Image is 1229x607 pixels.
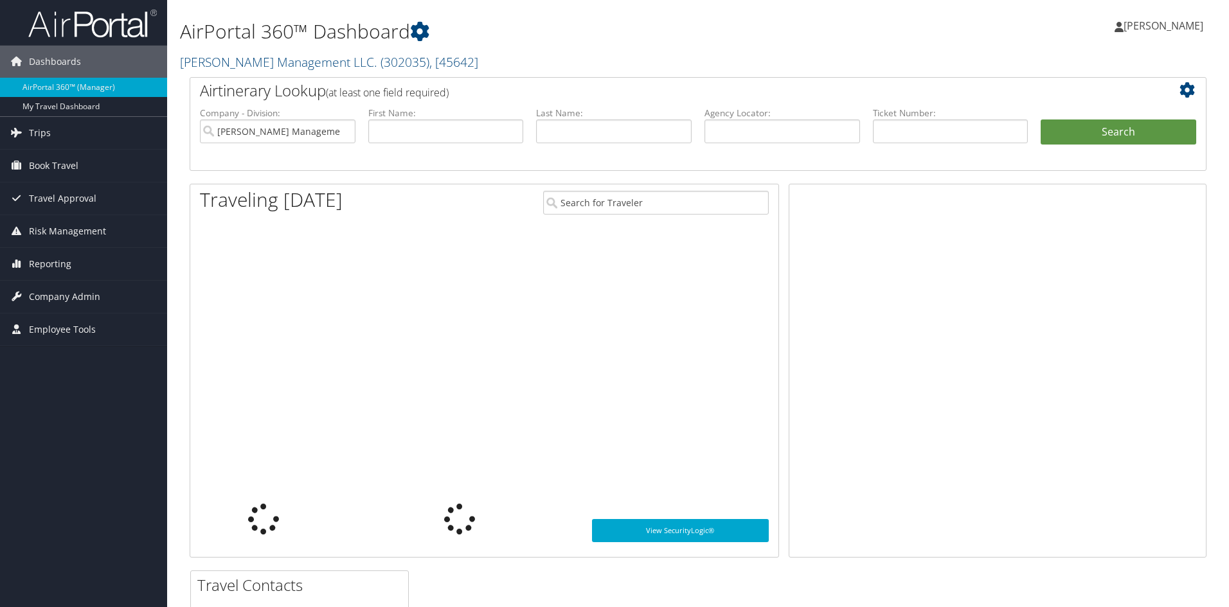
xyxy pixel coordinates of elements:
[543,191,769,215] input: Search for Traveler
[326,85,449,100] span: (at least one field required)
[28,8,157,39] img: airportal-logo.png
[180,53,478,71] a: [PERSON_NAME] Management LLC.
[429,53,478,71] span: , [ 45642 ]
[200,186,343,213] h1: Traveling [DATE]
[536,107,692,119] label: Last Name:
[704,107,860,119] label: Agency Locator:
[29,215,106,247] span: Risk Management
[29,182,96,215] span: Travel Approval
[29,248,71,280] span: Reporting
[197,574,408,596] h2: Travel Contacts
[29,313,96,346] span: Employee Tools
[1041,119,1196,145] button: Search
[29,46,81,78] span: Dashboards
[1115,6,1216,45] a: [PERSON_NAME]
[592,519,769,542] a: View SecurityLogic®
[29,117,51,149] span: Trips
[29,150,78,182] span: Book Travel
[1124,19,1203,33] span: [PERSON_NAME]
[873,107,1028,119] label: Ticket Number:
[29,281,100,313] span: Company Admin
[200,107,355,119] label: Company - Division:
[381,53,429,71] span: ( 302035 )
[200,80,1111,101] h2: Airtinerary Lookup
[180,18,871,45] h1: AirPortal 360™ Dashboard
[368,107,524,119] label: First Name:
